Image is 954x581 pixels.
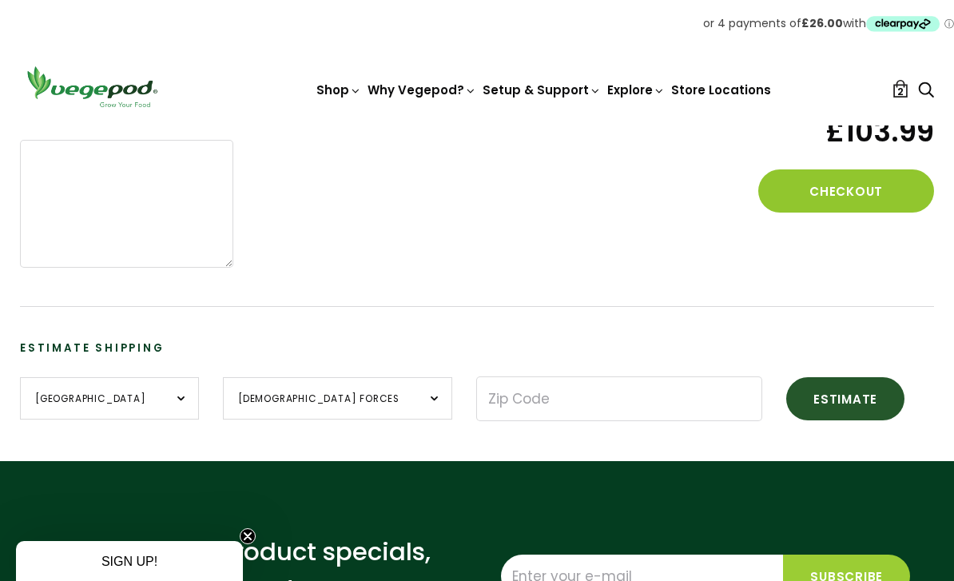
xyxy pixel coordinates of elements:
a: Setup & Support [483,82,601,98]
input: Zip Code [476,376,762,421]
button: Estimate [786,377,904,420]
select: Country [20,377,199,420]
button: Checkout [758,169,934,213]
a: Search [918,82,934,99]
span: 2 [897,84,904,99]
span: £103.99 [721,114,934,149]
a: 2 [892,80,909,97]
button: Close teaser [240,528,256,544]
a: Explore [607,82,665,98]
a: Store Locations [671,82,771,98]
h3: Estimate Shipping [20,340,934,356]
select: Province [223,377,452,420]
a: Shop [316,82,361,98]
a: Why Vegepod? [368,82,476,98]
div: SIGN UP!Close teaser [16,541,243,581]
span: SIGN UP! [101,555,157,568]
img: Vegepod [20,64,164,109]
